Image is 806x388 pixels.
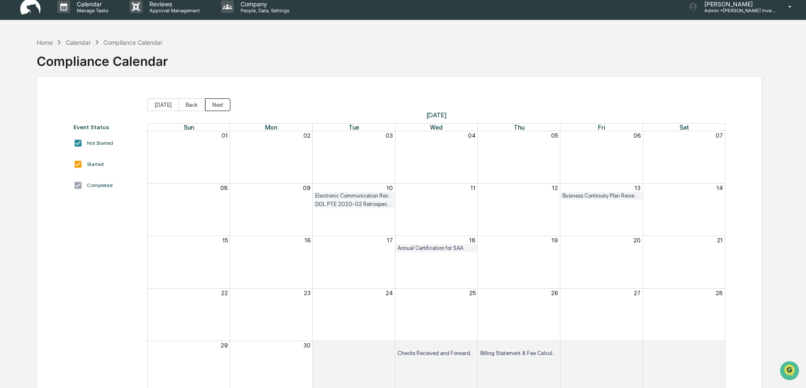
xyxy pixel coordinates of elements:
p: Reviews [143,0,204,8]
p: Calendar [70,0,113,8]
button: 08 [220,185,228,191]
div: Started [87,161,104,167]
span: Thu [514,124,525,131]
button: 22 [221,290,228,296]
span: Sat [679,124,689,131]
p: How can we help? [8,18,154,31]
button: 05 [716,342,723,349]
div: Checks Received and Forwarded Log [398,350,475,356]
button: Start new chat [143,67,154,77]
button: 11 [471,185,476,191]
button: 01 [387,342,393,349]
button: 04 [468,132,476,139]
span: Fri [598,124,605,131]
iframe: Open customer support [779,360,802,383]
div: Compliance Calendar [103,39,162,46]
span: Sun [184,124,194,131]
span: Data Lookup [17,122,53,131]
button: 21 [717,237,723,244]
span: Wed [430,124,443,131]
button: 29 [221,342,228,349]
button: Back [179,98,205,111]
div: DOL PTE 2020-02 Retrospective Review [315,201,393,207]
button: 05 [551,132,558,139]
button: 10 [387,185,393,191]
div: Home [37,39,53,46]
button: 19 [552,237,558,244]
button: 20 [633,237,641,244]
p: People, Data, Settings [234,8,294,14]
div: Calendar [66,39,91,46]
img: 1746055101610-c473b297-6a78-478c-a979-82029cc54cd1 [8,65,24,80]
a: 🗄️Attestations [58,103,108,118]
button: 03 [386,132,393,139]
span: Attestations [70,106,105,115]
button: 13 [635,185,641,191]
div: 🔎 [8,123,15,130]
button: 28 [716,290,723,296]
button: 12 [552,185,558,191]
button: 30 [303,342,311,349]
span: Preclearance [17,106,54,115]
button: 14 [717,185,723,191]
p: [PERSON_NAME] [698,0,776,8]
button: 07 [716,132,723,139]
button: 01 [222,132,228,139]
p: Manage Tasks [70,8,113,14]
button: [DATE] [147,98,179,111]
div: Event Status [73,124,139,130]
button: 06 [633,132,641,139]
div: Electronic Communication Review [315,193,393,199]
a: 🔎Data Lookup [5,119,57,134]
div: 🖐️ [8,107,15,114]
div: Not Started [87,140,113,146]
div: Completed [87,182,113,188]
p: Approval Management [143,8,204,14]
button: 15 [222,237,228,244]
button: 02 [468,342,476,349]
div: Compliance Calendar [37,47,168,69]
div: Start new chat [29,65,138,73]
span: Mon [265,124,277,131]
a: Powered byPylon [60,143,102,149]
div: We're available if you need us! [29,73,107,80]
div: 🗄️ [61,107,68,114]
button: 26 [551,290,558,296]
button: 16 [305,237,311,244]
div: Business Continuity Plan Review & Test [563,193,640,199]
p: Admin • [PERSON_NAME] Investments, LLC [698,8,776,14]
div: Billing Statement & Fee Calculations Report Review [480,350,558,356]
button: 03 [551,342,558,349]
button: 18 [469,237,476,244]
span: Tue [349,124,359,131]
button: 24 [386,290,393,296]
button: 02 [303,132,311,139]
a: 🖐️Preclearance [5,103,58,118]
p: Company [234,0,294,8]
div: Annual Certification for SAA [398,245,475,251]
button: Next [205,98,230,111]
span: [DATE] [147,111,726,119]
span: Pylon [84,143,102,149]
button: 04 [633,342,641,349]
button: 09 [303,185,311,191]
button: 27 [634,290,641,296]
button: 25 [469,290,476,296]
button: 17 [387,237,393,244]
button: 23 [304,290,311,296]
